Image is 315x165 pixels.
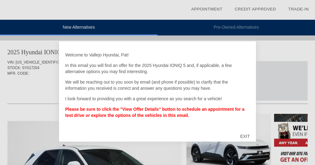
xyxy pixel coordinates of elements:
a: Credit Approved [235,7,276,11]
p: Welcome to Vallejo Hyundai, Pat! [65,52,250,58]
div: EXIT [234,127,256,146]
p: We will be reaching out to you soon by email (and phone if possible) to clarify that the informat... [65,79,250,91]
a: Trade-In [288,7,309,11]
p: I look forward to providing you with a great experience as you search for a vehicle! [65,96,250,102]
p: In this email you will find an offer for the 2025 Hyundai IONIQ 5 and, if applicable, a few alter... [65,62,250,75]
a: Appointment [191,7,222,11]
strong: Please be sure to click the "View Offer Details" button to schedule an appointment for a test dri... [65,107,244,118]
